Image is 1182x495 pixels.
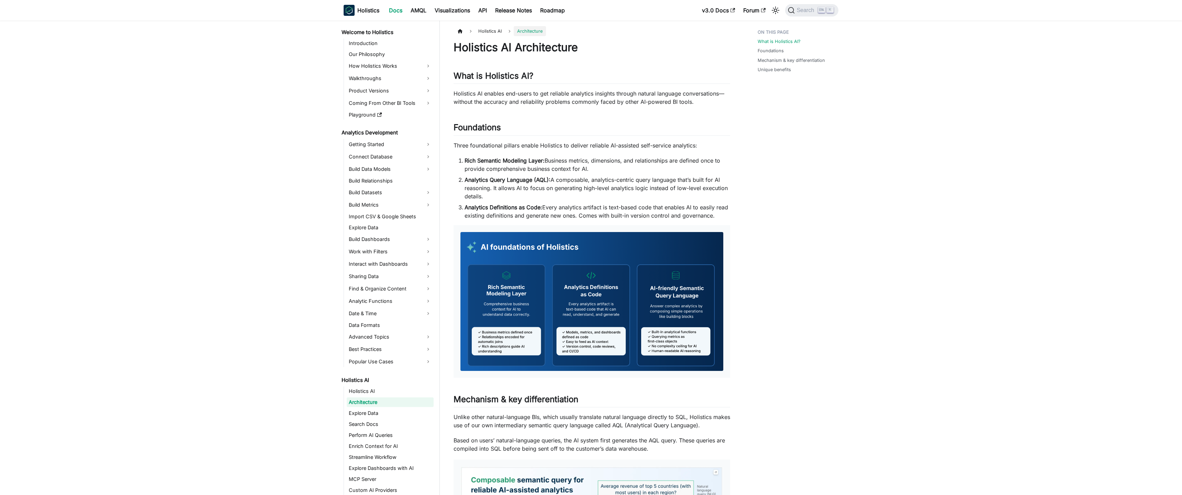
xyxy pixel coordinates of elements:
[347,164,434,175] a: Build Data Models
[454,122,730,135] h2: Foundations
[347,419,434,429] a: Search Docs
[347,386,434,396] a: Holistics AI
[536,5,569,16] a: Roadmap
[337,21,440,495] nav: Docs sidebar
[454,26,730,36] nav: Breadcrumbs
[347,38,434,48] a: Introduction
[347,463,434,473] a: Explore Dashboards with AI
[474,5,491,16] a: API
[347,246,434,257] a: Work with Filters
[347,485,434,495] a: Custom AI Providers
[357,6,379,14] b: Holistics
[347,344,434,355] a: Best Practices
[347,271,434,282] a: Sharing Data
[454,89,730,106] p: Holistics AI enables end-users to get reliable analytics insights through natural language conver...
[465,176,550,183] strong: Analytics Query Language (AQL):
[347,223,434,232] a: Explore Data
[347,199,434,210] a: Build Metrics
[454,141,730,150] p: Three foundational pillars enable Holistics to deliver reliable AI-assisted self-service analytics:
[758,57,825,64] a: Mechanism & key differentiation
[347,110,434,120] a: Playground
[385,5,406,16] a: Docs
[795,7,818,13] span: Search
[698,5,739,16] a: v3.0 Docs
[406,5,431,16] a: AMQL
[347,408,434,418] a: Explore Data
[454,394,730,407] h2: Mechanism & key differentiation
[347,296,434,307] a: Analytic Functions
[758,47,784,54] a: Foundations
[347,441,434,451] a: Enrich Context for AI
[347,452,434,462] a: Streamline Workflow
[827,7,834,13] kbd: K
[465,204,542,211] strong: Analytics Definitions as Code:
[514,26,546,36] span: Architecture
[347,176,434,186] a: Build Relationships
[454,436,730,453] p: Based on users’ natural-language queries, the AI system first generates the AQL query. These quer...
[347,356,434,367] a: Popular Use Cases
[339,375,434,385] a: Holistics AI
[347,308,434,319] a: Date & Time
[347,85,434,96] a: Product Versions
[339,128,434,137] a: Analytics Development
[758,66,791,73] a: Unique benefits
[475,26,505,36] span: Holistics AI
[347,139,434,150] a: Getting Started
[465,157,545,164] strong: Rich Semantic Modeling Layer:
[454,71,730,84] h2: What is Holistics AI?
[347,331,434,342] a: Advanced Topics
[347,234,434,245] a: Build Dashboards
[347,283,434,294] a: Find & Organize Content
[465,176,730,200] li: A composable, analytics-centric query language that’s built for AI reasoning. It allows AI to foc...
[454,41,730,54] h1: Holistics AI Architecture
[465,156,730,173] li: Business metrics, dimensions, and relationships are defined once to provide comprehensive busines...
[460,232,723,371] img: AI Foundations
[347,187,434,198] a: Build Datasets
[785,4,838,16] button: Search (Ctrl+K)
[344,5,379,16] a: HolisticsHolistics
[491,5,536,16] a: Release Notes
[465,203,730,220] li: Every analytics artifact is text-based code that enables AI to easily read existing definitions a...
[347,258,434,269] a: Interact with Dashboards
[739,5,770,16] a: Forum
[770,5,781,16] button: Switch between dark and light mode (currently light mode)
[347,397,434,407] a: Architecture
[339,27,434,37] a: Welcome to Holistics
[347,60,434,71] a: How Holistics Works
[347,212,434,221] a: Import CSV & Google Sheets
[758,38,801,45] a: What is Holistics AI?
[347,430,434,440] a: Perform AI Queries
[347,73,434,84] a: Walkthroughs
[347,320,434,330] a: Data Formats
[347,151,434,162] a: Connect Database
[344,5,355,16] img: Holistics
[347,49,434,59] a: Our Philosophy
[454,413,730,429] p: Unlike other natural-language BIs, which usually translate natural language directly to SQL, Holi...
[454,26,467,36] a: Home page
[347,474,434,484] a: MCP Server
[431,5,474,16] a: Visualizations
[347,98,434,109] a: Coming From Other BI Tools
